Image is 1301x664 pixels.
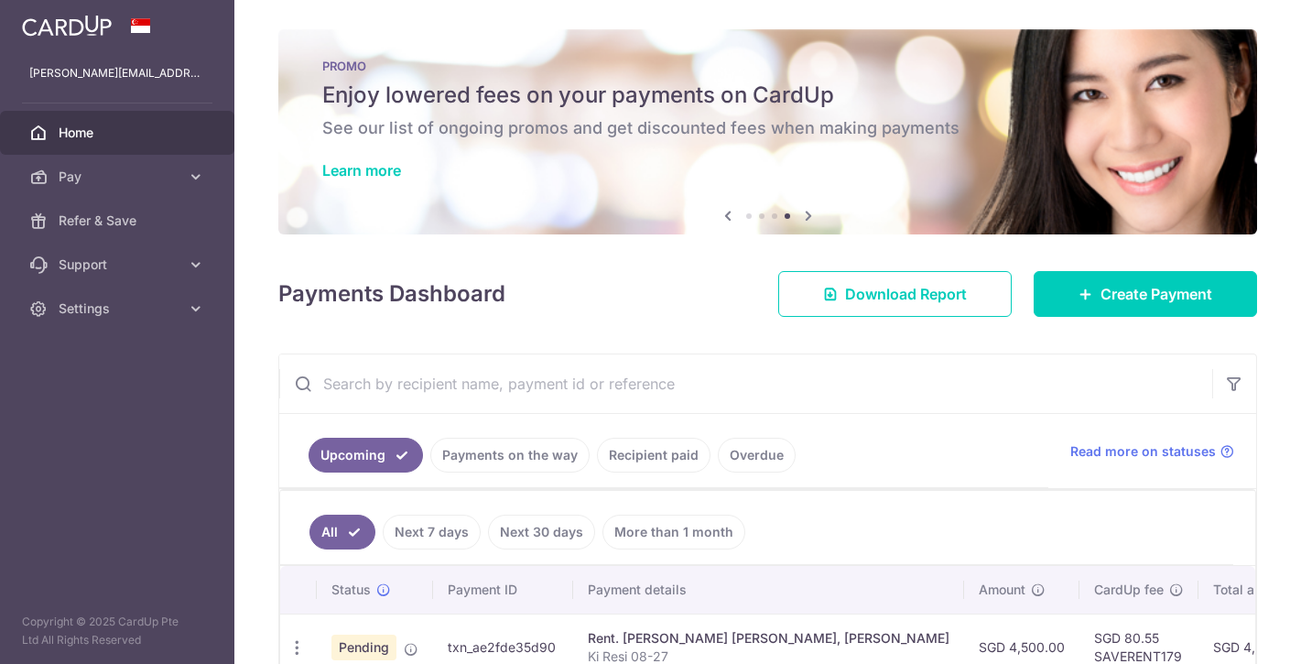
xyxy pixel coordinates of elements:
[279,354,1212,413] input: Search by recipient name, payment id or reference
[278,278,505,310] h4: Payments Dashboard
[573,566,964,614] th: Payment details
[322,59,1213,73] p: PROMO
[309,515,375,550] a: All
[322,117,1213,139] h6: See our list of ongoing promos and get discounted fees when making payments
[29,64,205,82] p: [PERSON_NAME][EMAIL_ADDRESS][DOMAIN_NAME]
[309,438,423,473] a: Upcoming
[488,515,595,550] a: Next 30 days
[1100,283,1212,305] span: Create Payment
[845,283,967,305] span: Download Report
[59,256,179,274] span: Support
[383,515,481,550] a: Next 7 days
[430,438,590,473] a: Payments on the way
[331,581,371,599] span: Status
[22,15,112,37] img: CardUp
[718,438,796,473] a: Overdue
[59,168,179,186] span: Pay
[433,566,573,614] th: Payment ID
[602,515,745,550] a: More than 1 month
[1034,271,1257,317] a: Create Payment
[59,212,179,230] span: Refer & Save
[1183,609,1283,655] iframe: Opens a widget where you can find more information
[278,29,1257,234] img: Latest Promos banner
[979,581,1025,599] span: Amount
[1070,442,1234,461] a: Read more on statuses
[1094,581,1164,599] span: CardUp fee
[597,438,710,473] a: Recipient paid
[588,629,949,648] div: Rent. [PERSON_NAME] [PERSON_NAME], [PERSON_NAME]
[1213,581,1274,599] span: Total amt.
[331,635,396,660] span: Pending
[778,271,1012,317] a: Download Report
[322,161,401,180] a: Learn more
[59,299,179,318] span: Settings
[1070,442,1216,461] span: Read more on statuses
[59,124,179,142] span: Home
[322,81,1213,110] h5: Enjoy lowered fees on your payments on CardUp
